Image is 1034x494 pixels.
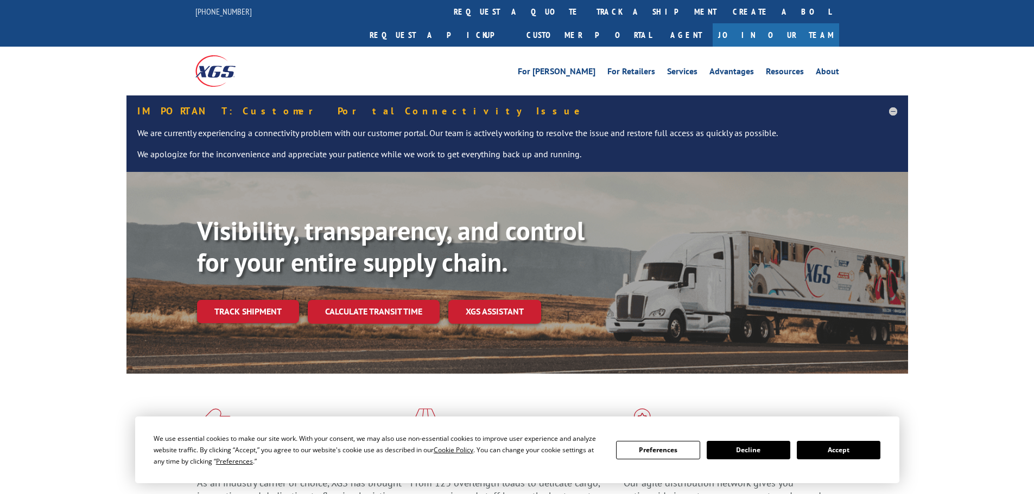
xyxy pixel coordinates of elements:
button: Decline [707,441,790,459]
button: Accept [797,441,880,459]
img: xgs-icon-total-supply-chain-intelligence-red [197,408,231,437]
a: Resources [766,67,804,79]
a: Advantages [709,67,754,79]
p: We apologize for the inconvenience and appreciate your patience while we work to get everything b... [137,148,897,161]
img: xgs-icon-focused-on-flooring-red [410,408,436,437]
a: XGS ASSISTANT [448,300,541,323]
a: Join Our Team [713,23,839,47]
a: For Retailers [607,67,655,79]
p: We are currently experiencing a connectivity problem with our customer portal. Our team is active... [137,127,897,149]
a: Customer Portal [518,23,659,47]
span: Preferences [216,457,253,466]
img: xgs-icon-flagship-distribution-model-red [624,408,661,437]
a: About [816,67,839,79]
a: [PHONE_NUMBER] [195,6,252,17]
a: Track shipment [197,300,299,323]
button: Preferences [616,441,700,459]
h5: IMPORTANT: Customer Portal Connectivity Issue [137,106,897,116]
div: We use essential cookies to make our site work. With your consent, we may also use non-essential ... [154,433,603,467]
a: For [PERSON_NAME] [518,67,595,79]
b: Visibility, transparency, and control for your entire supply chain. [197,214,585,279]
a: Agent [659,23,713,47]
a: Services [667,67,697,79]
div: Cookie Consent Prompt [135,416,899,483]
a: Calculate transit time [308,300,440,323]
a: Request a pickup [361,23,518,47]
span: Cookie Policy [434,445,473,454]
